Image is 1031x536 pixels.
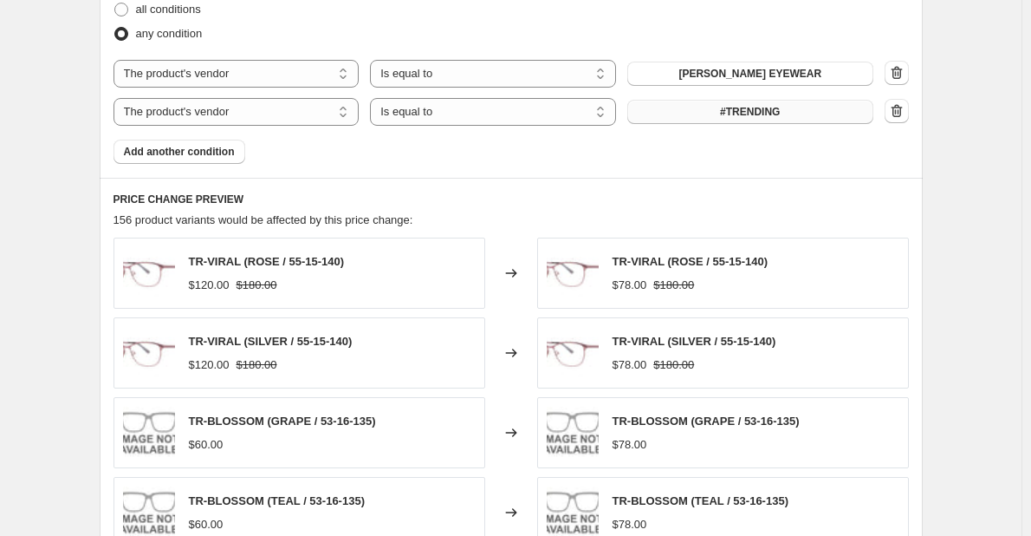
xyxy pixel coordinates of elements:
span: TR-BLOSSOM (GRAPE / 53-16-135) [189,415,376,428]
span: 156 product variants would be affected by this price change: [113,213,413,226]
span: TR-BLOSSOM (GRAPE / 53-16-135) [613,415,800,428]
span: #TRENDING [720,105,780,119]
button: [PERSON_NAME] EYEWEAR [627,62,873,86]
span: Add another condition [124,145,235,159]
h6: PRICE CHANGE PREVIEW [113,193,909,206]
div: $120.00 [189,277,230,294]
span: all conditions [136,3,201,16]
strike: $180.00 [653,277,694,294]
div: $120.00 [189,356,230,374]
img: unnamed_e6995971-939d-4bc0-8f88-5a36c49b5c67_80x.jpg [123,407,175,459]
span: TR-VIRAL (SILVER / 55-15-140) [189,335,353,348]
img: unnamed_ab259750-79c3-40c0-8363-78cc7b2c4663_80x.jpg [547,327,599,379]
img: unnamed_ab259750-79c3-40c0-8363-78cc7b2c4663_80x.jpg [547,247,599,299]
div: $78.00 [613,277,647,294]
button: Add another condition [113,140,245,164]
strike: $180.00 [237,356,277,374]
img: unnamed_ab259750-79c3-40c0-8363-78cc7b2c4663_80x.jpg [123,327,175,379]
div: $60.00 [189,436,224,454]
span: TR-VIRAL (SILVER / 55-15-140) [613,335,776,348]
span: any condition [136,27,203,40]
span: TR-BLOSSOM (TEAL / 53-16-135) [189,494,365,507]
span: [PERSON_NAME] EYEWEAR [678,67,821,81]
strike: $180.00 [653,356,694,374]
div: $60.00 [189,516,224,533]
span: TR-BLOSSOM (TEAL / 53-16-135) [613,494,788,507]
div: $78.00 [613,436,647,454]
span: TR-VIRAL (ROSE / 55-15-140) [613,255,768,268]
strike: $180.00 [237,277,277,294]
button: #TRENDING [627,100,873,124]
span: TR-VIRAL (ROSE / 55-15-140) [189,255,345,268]
img: unnamed_e6995971-939d-4bc0-8f88-5a36c49b5c67_80x.jpg [547,407,599,459]
img: unnamed_ab259750-79c3-40c0-8363-78cc7b2c4663_80x.jpg [123,247,175,299]
div: $78.00 [613,356,647,374]
div: $78.00 [613,516,647,533]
